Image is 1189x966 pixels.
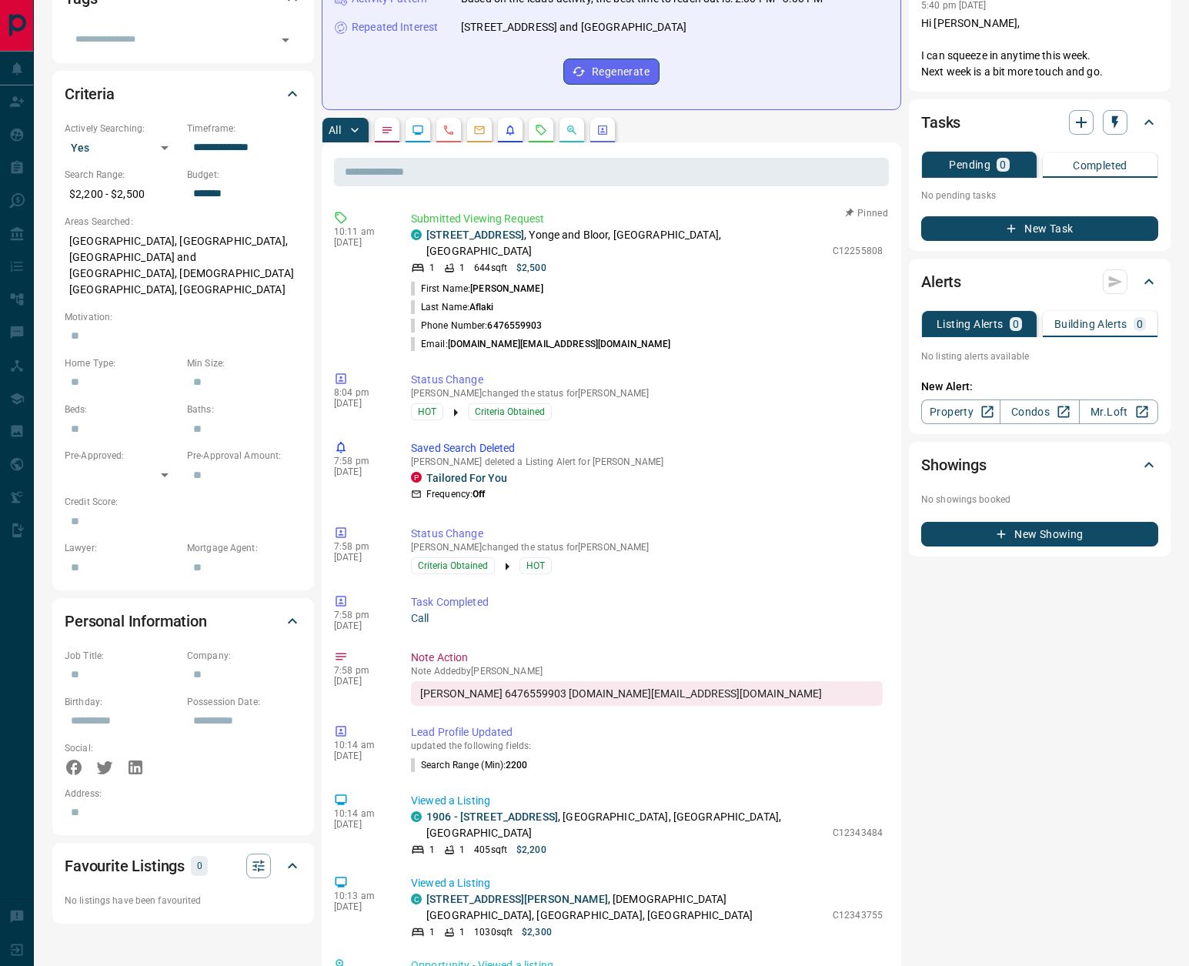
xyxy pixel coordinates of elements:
[411,456,883,467] p: [PERSON_NAME] deleted a Listing Alert for [PERSON_NAME]
[459,261,465,275] p: 1
[426,893,608,905] a: [STREET_ADDRESS][PERSON_NAME]
[334,541,388,552] p: 7:58 pm
[921,184,1158,207] p: No pending tasks
[418,558,488,573] span: Criteria Obtained
[473,124,486,136] svg: Emails
[411,666,883,677] p: Note Added by [PERSON_NAME]
[474,843,507,857] p: 405 sqft
[65,122,179,135] p: Actively Searching:
[334,819,388,830] p: [DATE]
[411,724,883,740] p: Lead Profile Updated
[921,269,961,294] h2: Alerts
[949,159,990,170] p: Pending
[65,649,179,663] p: Job Title:
[474,261,507,275] p: 644 sqft
[65,75,302,112] div: Criteria
[566,124,578,136] svg: Opportunities
[1013,319,1019,329] p: 0
[411,681,883,706] div: [PERSON_NAME] 6476559903 [DOMAIN_NAME][EMAIL_ADDRESS][DOMAIN_NAME]
[411,811,422,822] div: condos.ca
[411,610,883,627] p: Call
[65,449,179,463] p: Pre-Approved:
[921,263,1158,300] div: Alerts
[65,182,179,207] p: $2,200 - $2,500
[411,542,883,553] p: [PERSON_NAME] changed the status for [PERSON_NAME]
[195,857,203,874] p: 0
[411,372,883,388] p: Status Change
[329,125,341,135] p: All
[459,843,465,857] p: 1
[65,82,115,106] h2: Criteria
[334,901,388,912] p: [DATE]
[418,404,436,419] span: HOT
[65,787,302,801] p: Address:
[65,609,207,633] h2: Personal Information
[921,446,1158,483] div: Showings
[470,283,543,294] span: [PERSON_NAME]
[1054,319,1127,329] p: Building Alerts
[921,349,1158,363] p: No listing alerts available
[65,741,179,755] p: Social:
[473,489,485,500] strong: Off
[187,403,302,416] p: Baths:
[429,261,435,275] p: 1
[504,124,516,136] svg: Listing Alerts
[334,620,388,631] p: [DATE]
[411,337,670,351] p: Email:
[596,124,609,136] svg: Agent Actions
[187,122,302,135] p: Timeframe:
[426,227,825,259] p: , Yonge and Bloor, [GEOGRAPHIC_DATA], [GEOGRAPHIC_DATA]
[411,440,883,456] p: Saved Search Deleted
[352,19,438,35] p: Repeated Interest
[411,211,883,227] p: Submitted Viewing Request
[921,216,1158,241] button: New Task
[334,387,388,398] p: 8:04 pm
[334,665,388,676] p: 7:58 pm
[844,206,889,220] button: Pinned
[921,453,987,477] h2: Showings
[921,15,1158,145] p: Hi [PERSON_NAME], I can squeeze in anytime this week. Next week is a bit more touch and go. Thank...
[1000,159,1006,170] p: 0
[65,603,302,640] div: Personal Information
[65,135,179,160] div: Yes
[516,261,546,275] p: $2,500
[937,319,1004,329] p: Listing Alerts
[833,826,883,840] p: C12343484
[506,760,527,770] span: 2200
[411,875,883,891] p: Viewed a Listing
[187,695,302,709] p: Possession Date:
[411,650,883,666] p: Note Action
[334,891,388,901] p: 10:13 am
[334,610,388,620] p: 7:58 pm
[334,552,388,563] p: [DATE]
[65,310,302,324] p: Motivation:
[65,541,179,555] p: Lawyer:
[921,110,960,135] h2: Tasks
[526,558,545,573] span: HOT
[563,58,660,85] button: Regenerate
[411,319,543,333] p: Phone Number:
[411,793,883,809] p: Viewed a Listing
[411,388,883,399] p: [PERSON_NAME] changed the status for [PERSON_NAME]
[65,215,302,229] p: Areas Searched:
[426,811,558,823] a: 1906 - [STREET_ADDRESS]
[412,124,424,136] svg: Lead Browsing Activity
[411,894,422,904] div: condos.ca
[275,29,296,51] button: Open
[921,493,1158,506] p: No showings booked
[411,300,493,314] p: Last Name:
[921,104,1158,141] div: Tasks
[411,594,883,610] p: Task Completed
[921,379,1158,395] p: New Alert:
[65,168,179,182] p: Search Range:
[411,282,543,296] p: First Name:
[426,487,485,501] p: Frequency:
[65,403,179,416] p: Beds:
[65,695,179,709] p: Birthday:
[448,339,671,349] span: [DOMAIN_NAME][EMAIL_ADDRESS][DOMAIN_NAME]
[65,894,302,908] p: No listings have been favourited
[426,891,825,924] p: , [DEMOGRAPHIC_DATA][GEOGRAPHIC_DATA], [GEOGRAPHIC_DATA], [GEOGRAPHIC_DATA]
[334,466,388,477] p: [DATE]
[429,925,435,939] p: 1
[474,925,513,939] p: 1030 sqft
